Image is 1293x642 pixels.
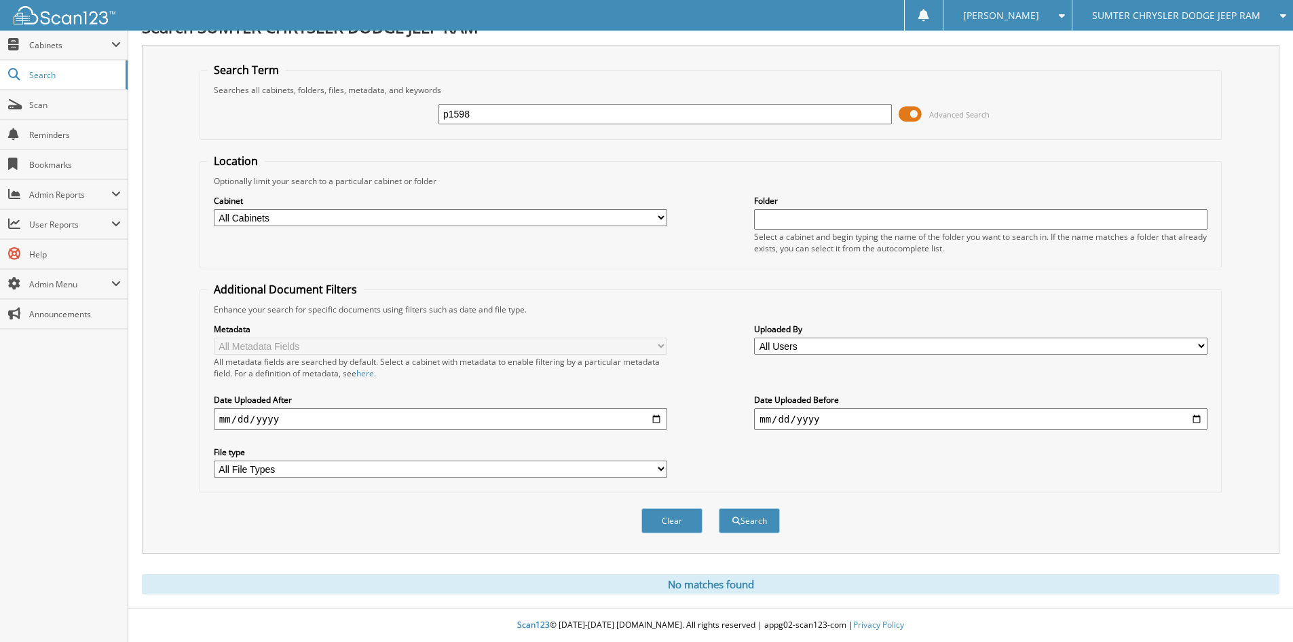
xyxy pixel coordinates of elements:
div: Optionally limit your search to a particular cabinet or folder [207,175,1214,187]
span: Scan123 [517,619,550,630]
input: end [754,408,1207,430]
span: Reminders [29,129,121,141]
span: User Reports [29,219,111,230]
span: SUMTER CHRYSLER DODGE JEEP RAM [1092,12,1260,20]
label: Date Uploaded After [214,394,667,406]
div: All metadata fields are searched by default. Select a cabinet with metadata to enable filtering b... [214,356,667,379]
label: Metadata [214,323,667,335]
img: scan123-logo-white.svg [14,6,115,24]
span: Announcements [29,308,121,320]
label: Folder [754,195,1207,207]
legend: Search Term [207,63,286,77]
div: Select a cabinet and begin typing the name of the folder you want to search in. If the name match... [754,231,1207,254]
button: Clear [641,508,702,533]
label: Cabinet [214,195,667,207]
div: No matches found [142,574,1279,594]
iframe: Chat Widget [1225,577,1293,642]
span: Admin Reports [29,189,111,200]
span: Cabinets [29,39,111,51]
span: [PERSON_NAME] [963,12,1039,20]
label: Date Uploaded Before [754,394,1207,406]
span: Advanced Search [929,109,990,120]
input: start [214,408,667,430]
legend: Additional Document Filters [207,282,364,297]
a: Privacy Policy [853,619,904,630]
label: File type [214,446,667,458]
a: here [356,368,374,379]
span: Bookmarks [29,159,121,171]
legend: Location [207,154,265,168]
button: Search [719,508,780,533]
span: Search [29,69,119,81]
span: Admin Menu [29,279,111,290]
div: Enhance your search for specific documents using filters such as date and file type. [207,304,1214,315]
div: © [DATE]-[DATE] [DOMAIN_NAME]. All rights reserved | appg02-scan123-com | [128,609,1293,642]
label: Uploaded By [754,323,1207,335]
span: Help [29,249,121,260]
div: Searches all cabinets, folders, files, metadata, and keywords [207,84,1214,96]
span: Scan [29,99,121,111]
